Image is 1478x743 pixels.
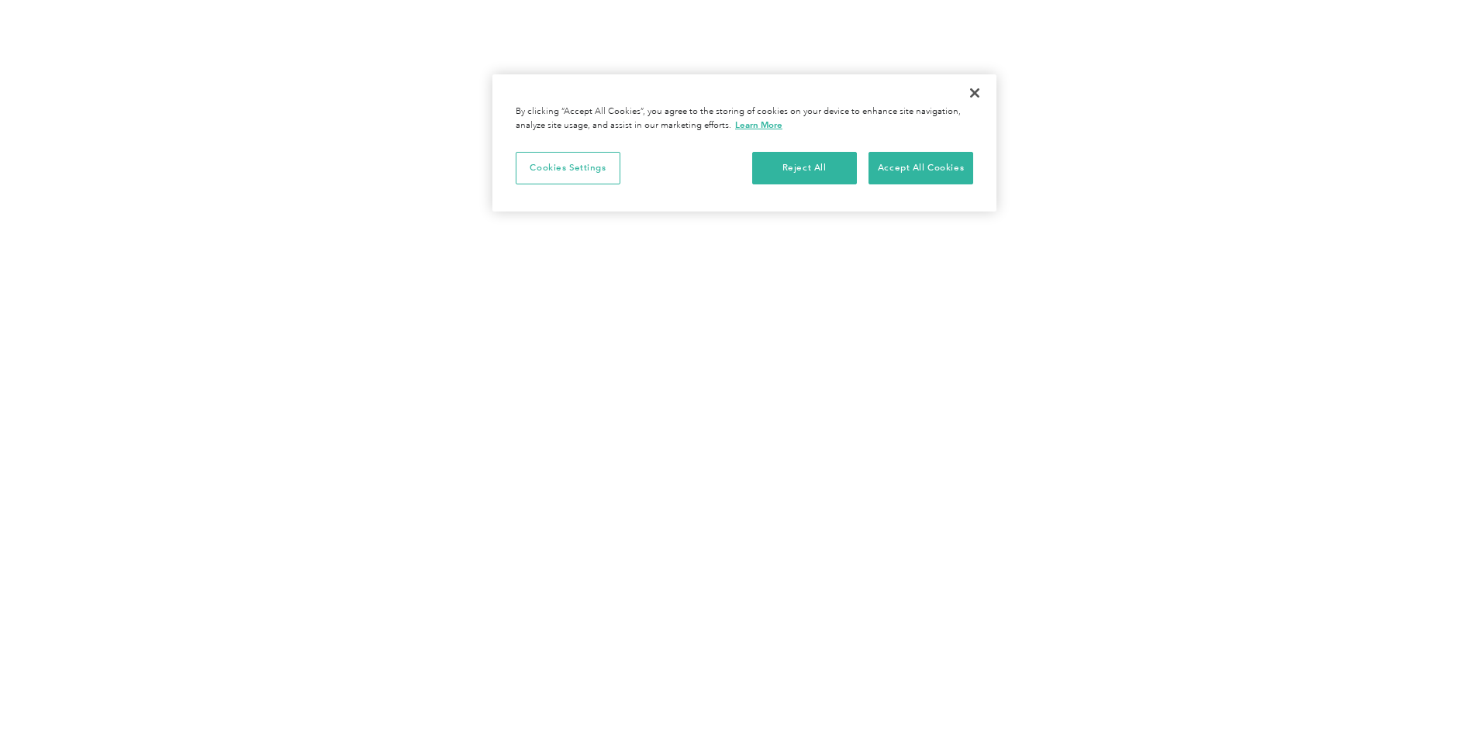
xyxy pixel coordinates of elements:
[516,152,620,184] button: Cookies Settings
[735,119,782,130] a: More information about your privacy, opens in a new tab
[492,74,996,212] div: Privacy
[752,152,857,184] button: Reject All
[492,74,996,212] div: Cookie banner
[958,76,992,110] button: Close
[868,152,973,184] button: Accept All Cookies
[516,105,973,132] div: By clicking “Accept All Cookies”, you agree to the storing of cookies on your device to enhance s...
